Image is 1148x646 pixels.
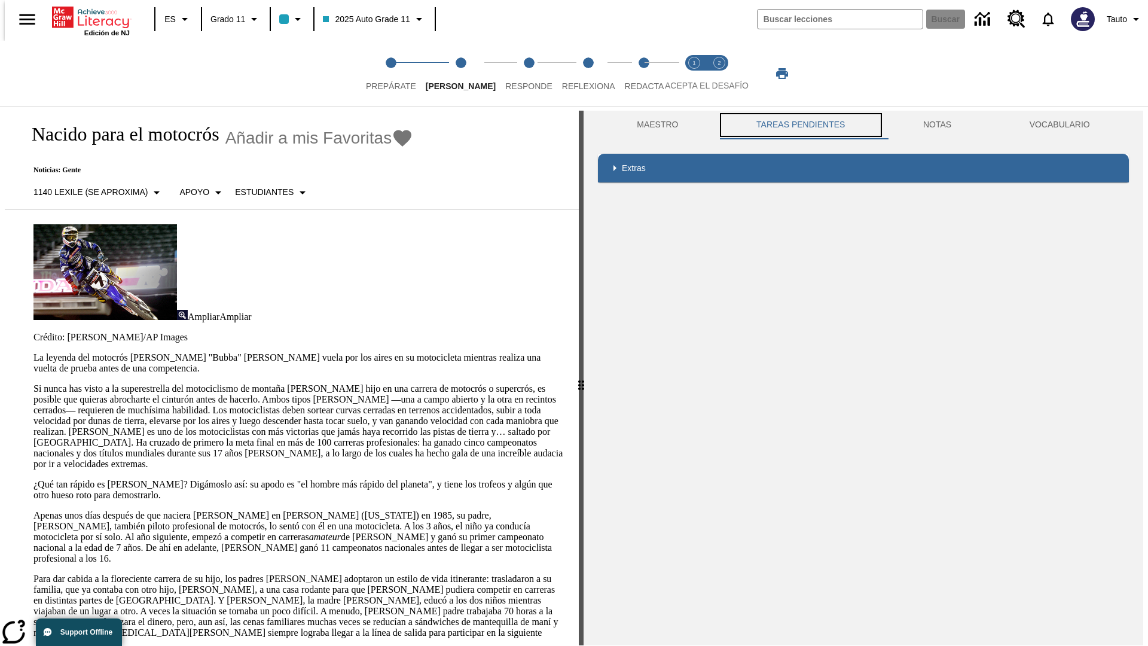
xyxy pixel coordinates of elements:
button: Seleccione Lexile, 1140 Lexile (Se aproxima) [29,182,169,203]
div: Extras [598,154,1129,182]
p: Noticias: Gente [19,166,413,175]
button: Añadir a mis Favoritas - Nacido para el motocrós [225,127,414,148]
p: Apenas unos días después de que naciera [PERSON_NAME] en [PERSON_NAME] ([US_STATE]) en 1985, su p... [33,510,564,564]
button: Prepárate step 1 of 5 [356,41,426,106]
button: Redacta step 5 of 5 [615,41,674,106]
p: Si nunca has visto a la superestrella del motociclismo de montaña [PERSON_NAME] hijo en una carre... [33,383,564,470]
button: Imprimir [763,63,801,84]
button: El color de la clase es azul claro. Cambiar el color de la clase. [274,8,310,30]
span: Ampliar [219,312,251,322]
img: El corredor de motocrós James Stewart vuela por los aires en su motocicleta de montaña. [33,224,177,320]
button: Lenguaje: ES, Selecciona un idioma [159,8,197,30]
a: Centro de información [967,3,1000,36]
span: Redacta [625,81,664,91]
button: Abrir el menú lateral [10,2,45,37]
button: TAREAS PENDIENTES [717,111,884,139]
span: [PERSON_NAME] [426,81,496,91]
em: amateur [309,532,341,542]
p: La leyenda del motocrós [PERSON_NAME] "Bubba" [PERSON_NAME] vuela por los aires en su motocicleta... [33,352,564,374]
span: Reflexiona [562,81,615,91]
button: Acepta el desafío lee step 1 of 2 [677,41,712,106]
button: Lee step 2 of 5 [416,41,505,106]
button: Support Offline [36,618,122,646]
span: 2025 Auto Grade 11 [323,13,410,26]
button: Escoja un nuevo avatar [1064,4,1102,35]
span: Support Offline [60,628,112,636]
span: ACEPTA EL DESAFÍO [665,81,749,90]
span: Ampliar [188,312,219,322]
span: Grado 11 [210,13,245,26]
button: Perfil/Configuración [1102,8,1148,30]
img: Ampliar [177,310,188,320]
span: Añadir a mis Favoritas [225,129,392,148]
button: VOCABULARIO [990,111,1129,139]
div: reading [5,111,579,639]
button: NOTAS [884,111,991,139]
a: Centro de recursos, Se abrirá en una pestaña nueva. [1000,3,1033,35]
text: 1 [692,60,695,66]
div: activity [584,111,1143,645]
button: Seleccionar estudiante [230,182,315,203]
button: Maestro [598,111,717,139]
span: Edición de NJ [84,29,130,36]
button: Acepta el desafío contesta step 2 of 2 [702,41,737,106]
p: Apoyo [179,186,209,199]
button: Grado: Grado 11, Elige un grado [206,8,266,30]
span: Prepárate [366,81,416,91]
div: Portada [52,4,130,36]
button: Clase: 2025 Auto Grade 11, Selecciona una clase [318,8,430,30]
input: Buscar campo [758,10,923,29]
p: Crédito: [PERSON_NAME]/AP Images [33,332,564,343]
div: Pulsa la tecla de intro o la barra espaciadora y luego presiona las flechas de derecha e izquierd... [579,111,584,645]
button: Responde step 3 of 5 [496,41,562,106]
button: Reflexiona step 4 of 5 [552,41,625,106]
a: Notificaciones [1033,4,1064,35]
span: ES [164,13,176,26]
text: 2 [717,60,720,66]
p: Estudiantes [235,186,294,199]
div: Instructional Panel Tabs [598,111,1129,139]
p: Extras [622,162,646,175]
p: ¿Qué tan rápido es [PERSON_NAME]? Digámoslo así: su apodo es "el hombre más rápido del planeta", ... [33,479,564,501]
button: Tipo de apoyo, Apoyo [175,182,230,203]
h1: Nacido para el motocrós [19,123,219,145]
span: Tauto [1107,13,1127,26]
p: 1140 Lexile (Se aproxima) [33,186,148,199]
img: Avatar [1071,7,1095,31]
span: Responde [505,81,552,91]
